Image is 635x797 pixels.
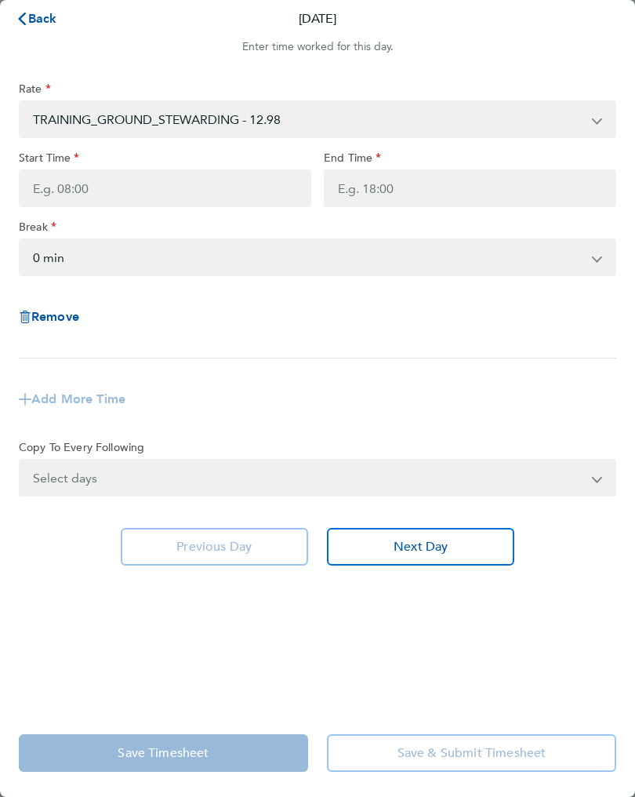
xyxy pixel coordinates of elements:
label: End Time [324,151,381,169]
span: Back [28,11,57,26]
label: Start Time [19,151,80,169]
button: Next Day [327,528,514,566]
input: E.g. 08:00 [19,169,311,207]
span: Remove [31,309,79,324]
button: Remove [19,311,79,323]
label: Rate [19,82,51,100]
label: Break [19,220,56,238]
input: E.g. 18:00 [324,169,616,207]
label: Copy To Every Following [19,440,144,459]
p: [DATE] [299,9,336,28]
span: Next Day [394,539,448,555]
